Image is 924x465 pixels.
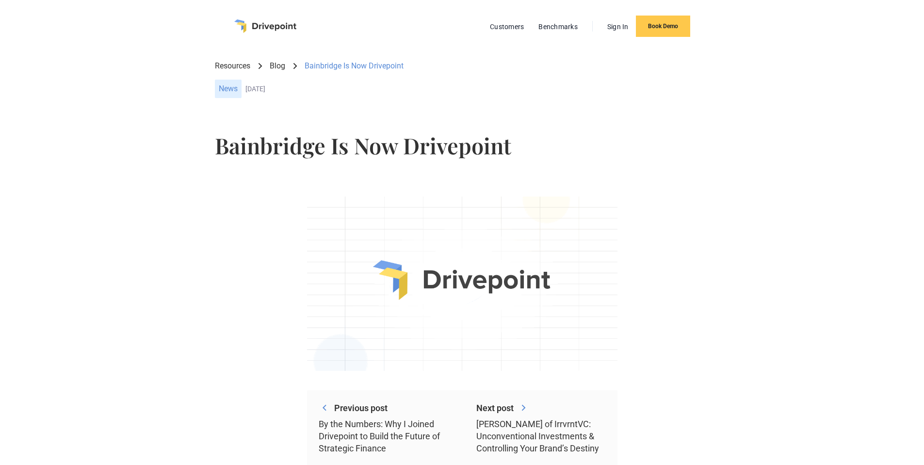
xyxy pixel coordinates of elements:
[485,20,529,33] a: Customers
[245,85,709,93] div: [DATE]
[476,418,605,455] a: [PERSON_NAME] of IrrvrntVC: Unconventional Investments & Controlling Your Brand’s Destiny
[215,80,242,98] div: News
[234,19,296,33] a: home
[636,16,690,37] a: Book Demo
[476,402,514,414] div: Next post
[305,61,404,71] div: Bainbridge Is Now Drivepoint
[319,402,448,455] a: Previous postBy the Numbers: Why I Joined Drivepoint to Build the Future of Strategic Finance
[534,20,583,33] a: Benchmarks
[476,402,605,455] a: Next post[PERSON_NAME] of IrrvrntVC: Unconventional Investments & Controlling Your Brand’s Destiny
[602,20,633,33] a: Sign In
[334,402,388,414] div: Previous post
[215,134,709,156] h1: Bainbridge Is Now Drivepoint
[270,61,285,71] a: Blog
[215,61,250,71] a: Resources
[319,418,448,455] a: By the Numbers: Why I Joined Drivepoint to Build the Future of Strategic Finance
